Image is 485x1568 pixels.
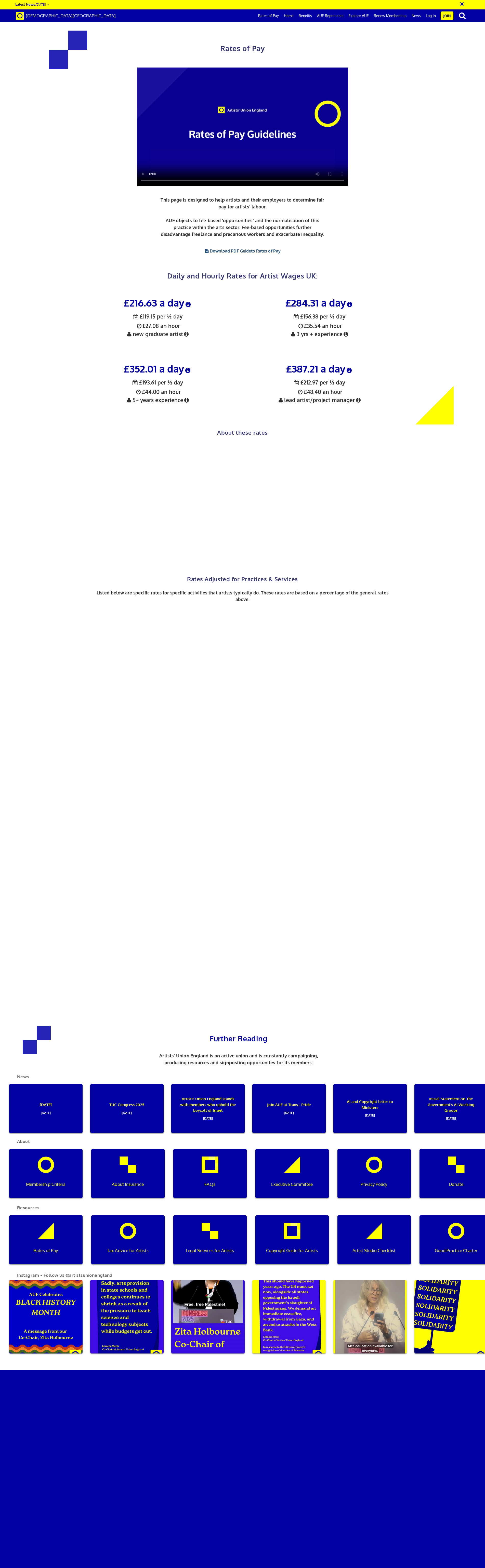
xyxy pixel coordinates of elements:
[133,313,182,320] span: £119.15 per ½ day
[294,379,345,386] span: £212.97 per ½ day
[87,1215,168,1264] a: Tax Advice for Artists
[12,576,473,582] h2: Rates Adjusted for Practices & Services
[454,10,470,21] button: search
[81,297,235,308] h3: £216.63 a day
[12,9,120,22] a: Brand [DEMOGRAPHIC_DATA][GEOGRAPHIC_DATA]
[204,248,281,254] a: Download PDF Guideto Rates of Pay
[177,1247,243,1254] p: Legal Services for Artists
[252,1215,333,1264] a: Copyright Guide for Artists
[135,311,137,323] span: ½
[341,1181,407,1188] p: Privacy Policy
[277,379,362,403] span: £48.40 an hour lead artist/project manager
[210,1034,268,1043] span: Further Reading
[86,1084,167,1133] a: TUC Congress 2025[DATE]
[242,297,396,308] h3: £284.31 a day
[15,2,50,6] a: Latest News:[DATE] →
[167,1084,248,1133] a: Artists’ Union England stands with members who uphold the boycott of Israel[DATE]
[5,1215,86,1264] a: Rates of Pay
[259,1247,325,1254] p: Copyright Guide for Artists
[95,1247,161,1254] p: Tax Advice for Artists
[54,429,431,436] h2: About these rates
[87,1149,168,1198] a: About Insurance
[281,9,296,22] a: Home
[340,1111,399,1119] span: [DATE]
[422,1096,480,1121] p: Initial Statement on The Government's AI Working Groups
[341,1247,407,1254] p: Artist Studio Checklist
[259,1181,325,1188] p: Executive Committee
[371,9,409,22] a: Renew Membership
[409,9,423,22] a: News
[346,9,371,22] a: Explore AUE
[314,9,346,22] a: AUE Represents
[178,1096,237,1121] p: Artists’ Union England stands with members who uphold the boycott of Israel
[290,313,349,337] span: £35.54 an hour 3 yrs + experience
[81,363,235,374] h3: £352.01 a day
[159,196,326,238] p: This page is designed to help artists and their employers to determine fair pay for artists’ labo...
[155,1052,322,1066] p: Artists’ Union England is an active union and is constantly campaigning, producing resources and ...
[16,1108,75,1115] span: [DATE]
[256,9,281,22] a: Rates of Pay
[252,1149,333,1198] a: Executive Committee
[294,313,345,320] span: £156.38 per ½ day
[5,1084,86,1133] a: [DATE][DATE]
[330,1084,411,1133] a: AI and Copyright letter to Ministers[DATE]
[97,1102,156,1115] p: TUC Congress 2025
[169,1149,251,1198] a: FAQs
[441,11,453,20] a: Join
[89,590,396,603] p: Listed below are specific rates for specific activities that artists typically do. These rates ar...
[26,13,116,18] span: [DEMOGRAPHIC_DATA][GEOGRAPHIC_DATA]
[295,311,297,323] span: ½
[126,313,190,337] span: £27.08 an hour new graduate artist
[169,1215,251,1264] a: Legal Services for Artists
[295,377,298,389] span: ½
[13,1181,79,1188] p: Membership Criteria
[296,9,314,22] a: Benefits
[134,377,136,389] span: ½
[15,2,36,6] strong: Latest News:
[422,1113,480,1121] span: [DATE]
[248,1084,330,1133] a: Join AUE at Trans+ Pride[DATE]
[167,271,318,280] span: Daily and Hourly Rates for Artist Wages UK:
[259,1108,318,1115] span: [DATE]
[177,1181,243,1188] p: FAQs
[178,1113,237,1121] span: [DATE]
[242,363,396,374] h3: £387.21 a day
[340,1099,399,1119] p: AI and Copyright letter to Ministers
[259,1102,318,1115] p: Join AUE at Trans+ Pride
[220,44,265,53] span: Rates of Pay
[334,1149,415,1198] a: Privacy Policy
[13,1247,79,1254] p: Rates of Pay
[97,1108,156,1115] span: [DATE]
[334,1215,415,1264] a: Artist Studio Checklist
[423,9,438,22] a: Log in
[95,1181,161,1188] p: About Insurance
[16,1102,75,1115] p: [DATE]
[133,379,183,386] span: £193.61 per ½ day
[5,1149,86,1198] a: Membership Criteria
[126,379,190,403] span: £44.00 an hour 5+ years experience
[251,248,281,254] span: to Rates of Pay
